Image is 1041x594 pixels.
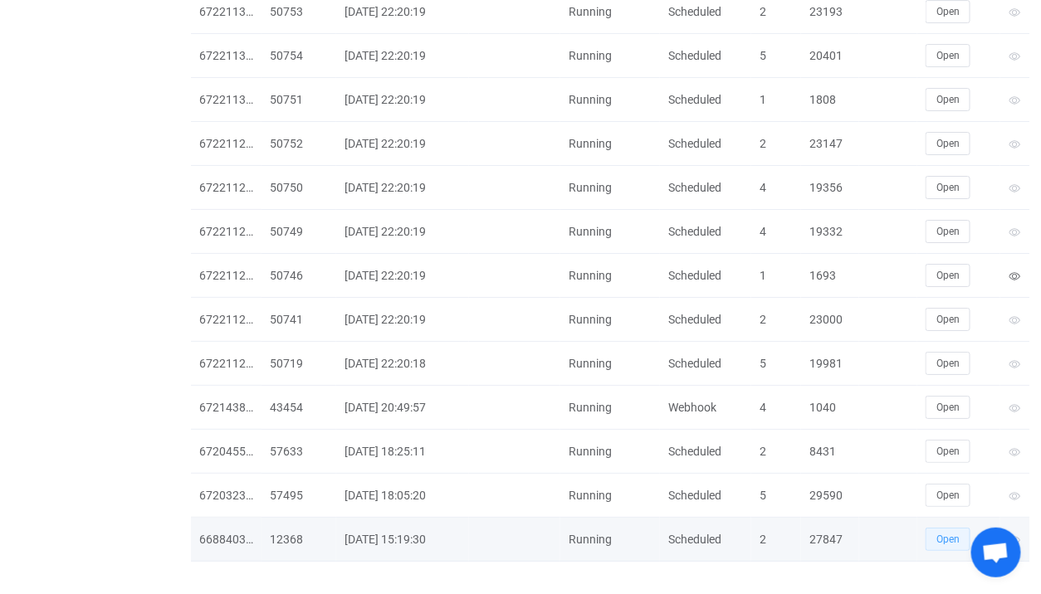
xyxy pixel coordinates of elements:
div: 29590 [801,486,859,505]
div: 50750 [261,178,336,197]
div: 672211301 [191,46,261,66]
div: Running [560,486,660,505]
div: Scheduled [660,266,751,285]
div: 5 [751,46,801,66]
div: 12368 [261,530,336,549]
span: Open [936,489,960,501]
div: 672045595 [191,442,261,461]
div: [DATE] 22:20:19 [336,178,469,197]
div: 672211299 [191,134,261,153]
span: Open [936,533,960,545]
div: 50751 [261,90,336,110]
div: 1 [751,90,801,110]
div: [DATE] 18:05:20 [336,486,469,505]
div: [DATE] 22:20:19 [336,134,469,153]
span: Open [936,182,960,193]
div: 672211291 [191,310,261,329]
button: Open [926,440,970,463]
span: Open [936,6,960,17]
div: 672211294 [191,266,261,285]
div: 5 [751,486,801,505]
a: Open [926,532,970,545]
div: 672143831 [191,398,261,417]
div: 50746 [261,266,336,285]
span: Open [936,138,960,149]
div: 1 [751,266,801,285]
div: Running [560,398,660,417]
span: Open [936,94,960,105]
a: Open [926,92,970,105]
div: 57495 [261,486,336,505]
div: Scheduled [660,134,751,153]
div: Scheduled [660,354,751,373]
span: Open [936,445,960,457]
div: 23147 [801,134,859,153]
div: 672211300 [191,90,261,110]
button: Open [926,396,970,419]
div: 8431 [801,442,859,461]
div: 1040 [801,398,859,417]
div: 23000 [801,310,859,329]
div: 4 [751,398,801,417]
div: 50753 [261,2,336,22]
div: Scheduled [660,486,751,505]
div: 2 [751,310,801,329]
div: Running [560,90,660,110]
div: 43454 [261,398,336,417]
div: [DATE] 22:20:19 [336,310,469,329]
div: Running [560,266,660,285]
div: Running [560,442,660,461]
span: Open [936,358,960,369]
span: Open [936,270,960,281]
button: Open [926,88,970,111]
div: Running [560,178,660,197]
span: Open [936,402,960,413]
div: Scheduled [660,90,751,110]
a: Open [926,400,970,413]
button: Open [926,484,970,507]
div: 2 [751,442,801,461]
div: 2 [751,2,801,22]
div: Scheduled [660,310,751,329]
div: 50741 [261,310,336,329]
div: 1808 [801,90,859,110]
div: Scheduled [660,46,751,66]
a: Open [926,444,970,457]
div: Running [560,310,660,329]
div: Running [560,134,660,153]
div: 672032351 [191,486,261,505]
div: Scheduled [660,222,751,241]
button: Open [926,308,970,331]
span: Open [936,50,960,61]
div: Running [560,530,660,549]
a: Open [926,488,970,501]
div: 668840367 [191,530,261,549]
div: [DATE] 22:20:18 [336,354,469,373]
div: Running [560,2,660,22]
div: [DATE] 22:20:19 [336,90,469,110]
div: 19356 [801,178,859,197]
div: [DATE] 22:20:19 [336,222,469,241]
div: 50749 [261,222,336,241]
div: Scheduled [660,178,751,197]
div: 672211271 [191,354,261,373]
div: Scheduled [660,530,751,549]
div: 5 [751,354,801,373]
span: Open [936,314,960,325]
div: [DATE] 18:25:11 [336,442,469,461]
div: 27847 [801,530,859,549]
a: Open chat [971,528,1021,577]
div: Webhook [660,398,751,417]
a: Open [926,356,970,369]
a: Open [926,224,970,237]
div: 50719 [261,354,336,373]
div: 4 [751,222,801,241]
span: Open [936,226,960,237]
div: 672211302 [191,2,261,22]
a: Open [926,136,970,149]
div: 19981 [801,354,859,373]
div: Scheduled [660,2,751,22]
div: 1693 [801,266,859,285]
button: Open [926,352,970,375]
a: Open [926,48,970,61]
